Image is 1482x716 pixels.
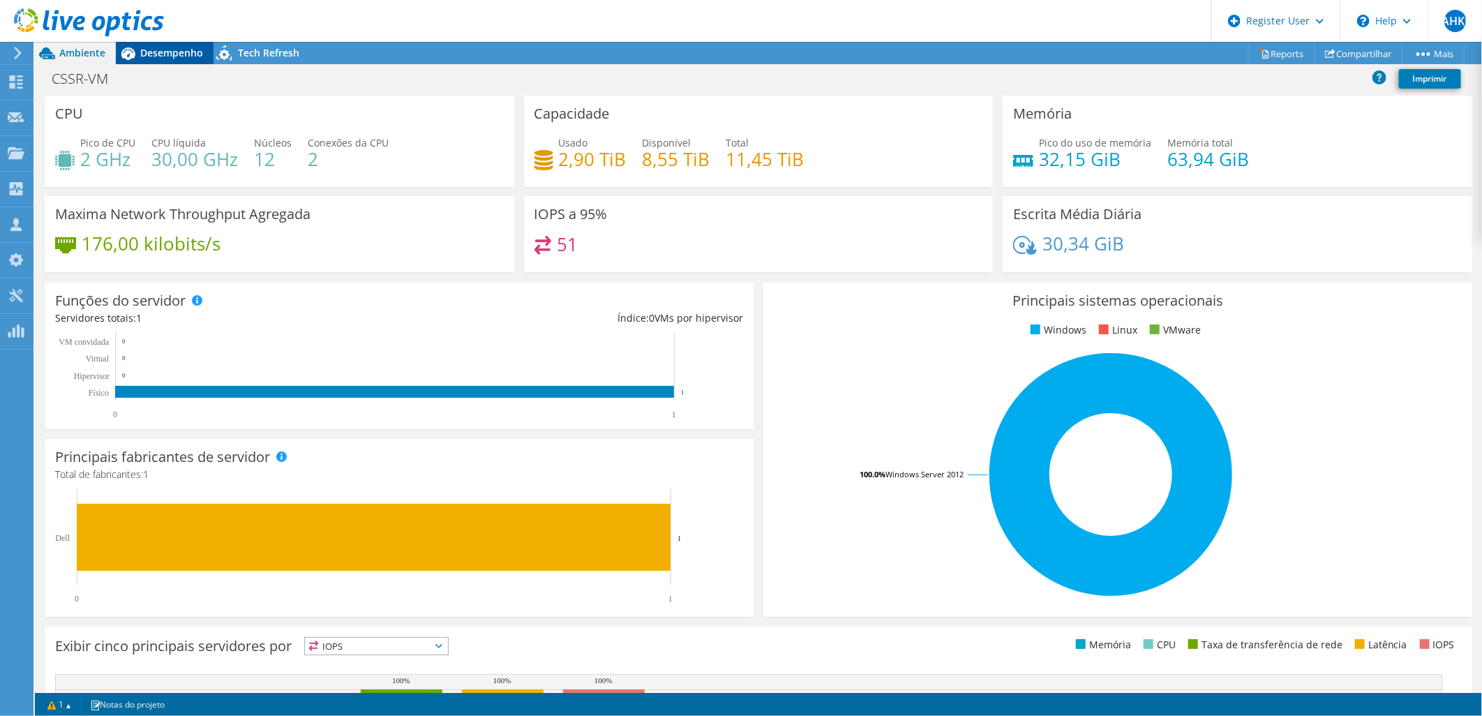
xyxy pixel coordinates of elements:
[726,136,749,149] span: Total
[89,388,109,398] tspan: Físico
[534,106,610,121] h3: Capacidade
[672,410,676,419] text: 1
[1399,69,1461,89] a: Imprimir
[80,151,135,167] h4: 2 GHz
[559,136,588,149] span: Usado
[1444,10,1467,32] span: AHKJ
[1095,322,1137,338] li: Linux
[726,151,804,167] h4: 11,45 TiB
[59,337,109,347] text: VM convidada
[774,293,1462,308] h3: Principais sistemas operacionais
[1315,43,1403,64] a: Compartilhar
[668,594,673,604] text: 1
[534,207,608,222] h3: IOPS a 95%
[1039,151,1151,167] h4: 32,15 GiB
[1402,43,1465,64] a: Mais
[136,311,142,325] span: 1
[59,46,105,59] span: Ambiente
[80,696,174,713] a: Notas do projeto
[55,449,270,465] h3: Principais fabricantes de servidor
[74,371,110,381] text: Hipervisor
[55,207,310,222] h3: Maxima Network Throughput Agregada
[1013,207,1142,222] h3: Escrita Média Diária
[1146,322,1201,338] li: VMware
[1185,637,1342,652] li: Taxa de transferência de rede
[649,311,654,325] span: 0
[594,676,613,685] text: 100%
[885,469,964,479] tspan: Windows Server 2012
[151,151,238,167] h4: 30,00 GHz
[308,136,389,149] span: Conexões da CPU
[151,136,206,149] span: CPU líquida
[122,372,126,379] text: 0
[75,594,79,604] text: 0
[38,696,81,713] a: 1
[143,468,149,481] span: 1
[55,533,70,543] text: Dell
[1042,236,1124,251] h4: 30,34 GiB
[254,136,292,149] span: Núcleos
[1352,637,1407,652] li: Latência
[392,676,410,685] text: 100%
[1357,15,1370,27] svg: \n
[1248,43,1315,64] a: Reports
[45,71,130,87] h1: CSSR-VM
[113,410,117,419] text: 0
[140,46,203,59] span: Desempenho
[1027,322,1086,338] li: Windows
[55,106,83,121] h3: CPU
[643,151,710,167] h4: 8,55 TiB
[1416,637,1455,652] li: IOPS
[1140,637,1176,652] li: CPU
[1039,136,1151,149] span: Pico do uso de memória
[1072,637,1131,652] li: Memória
[493,676,511,685] text: 100%
[55,293,186,308] h3: Funções do servidor
[305,638,448,655] span: IOPS
[1167,151,1249,167] h4: 63,94 GiB
[55,467,743,482] h4: Total de fabricantes:
[55,311,399,326] div: Servidores totais:
[1167,136,1233,149] span: Memória total
[681,389,684,396] text: 1
[308,151,389,167] h4: 2
[86,354,110,364] text: Virtual
[860,469,885,479] tspan: 100.0%
[80,136,135,149] span: Pico de CPU
[122,338,126,345] text: 0
[559,151,627,167] h4: 2,90 TiB
[399,311,743,326] div: Índice: VMs por hipervisor
[254,151,292,167] h4: 12
[1013,106,1072,121] h3: Memória
[557,237,578,252] h4: 51
[238,46,299,59] span: Tech Refresh
[122,355,126,361] text: 0
[678,534,682,542] text: 1
[643,136,691,149] span: Disponível
[82,236,220,251] h4: 176,00 kilobits/s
